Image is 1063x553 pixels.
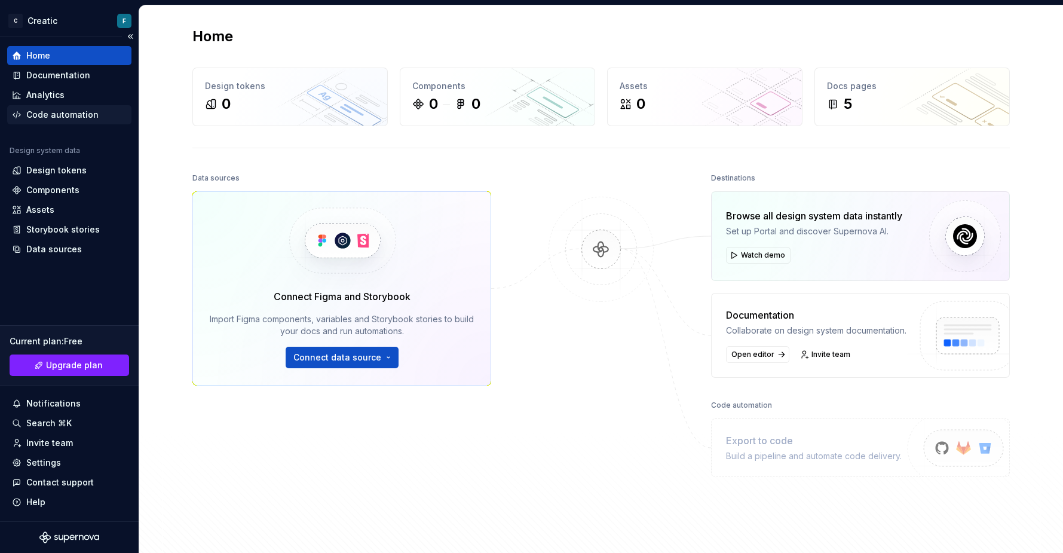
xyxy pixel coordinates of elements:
div: Browse all design system data instantly [726,209,902,223]
div: Help [26,496,45,508]
button: Notifications [7,394,131,413]
div: Code automation [711,397,772,414]
div: C [8,14,23,28]
div: Docs pages [827,80,997,92]
div: Collaborate on design system documentation. [726,325,906,337]
button: Contact support [7,473,131,492]
div: 0 [222,94,231,114]
div: Settings [26,457,61,469]
button: Connect data source [286,347,399,368]
div: Notifications [26,398,81,410]
button: Search ⌘K [7,414,131,433]
div: 5 [844,94,852,114]
div: Build a pipeline and automate code delivery. [726,450,902,462]
span: Open editor [731,350,774,359]
div: Home [26,50,50,62]
div: Data sources [26,243,82,255]
span: Invite team [811,350,850,359]
a: Design tokens [7,161,131,180]
a: Invite team [7,433,131,453]
button: Upgrade plan [10,355,129,376]
div: Set up Portal and discover Supernova AI. [726,225,902,237]
div: Assets [620,80,790,92]
a: Assets [7,200,131,219]
a: Documentation [7,66,131,85]
div: Destinations [711,170,755,187]
span: Upgrade plan [46,359,103,371]
div: Assets [26,204,54,216]
div: Invite team [26,437,73,449]
a: Design tokens0 [192,68,388,126]
a: Assets0 [607,68,802,126]
div: Documentation [726,308,906,322]
a: Open editor [726,346,789,363]
button: CCreaticF [2,8,136,33]
svg: Supernova Logo [39,531,99,543]
div: 0 [429,94,438,114]
a: Docs pages5 [814,68,1010,126]
h2: Home [192,27,233,46]
div: 0 [471,94,480,114]
div: Documentation [26,69,90,81]
a: Components [7,181,131,200]
div: Import Figma components, variables and Storybook stories to build your docs and run automations. [210,313,474,337]
div: Current plan : Free [10,335,129,347]
div: F [122,16,126,26]
a: Invite team [797,346,856,363]
a: Home [7,46,131,65]
span: Watch demo [741,250,785,260]
div: Storybook stories [26,224,100,236]
a: Analytics [7,85,131,105]
div: Design system data [10,146,80,155]
a: Code automation [7,105,131,124]
div: Components [412,80,583,92]
a: Data sources [7,240,131,259]
div: Design tokens [205,80,375,92]
button: Help [7,493,131,512]
a: Components00 [400,68,595,126]
div: Connect Figma and Storybook [274,289,411,304]
div: Search ⌘K [26,417,72,429]
span: Connect data source [293,352,381,363]
a: Storybook stories [7,220,131,239]
div: Contact support [26,476,94,488]
div: 0 [636,94,645,114]
div: Creatic [27,15,57,27]
div: Analytics [26,89,65,101]
div: Code automation [26,109,99,121]
button: Collapse sidebar [122,28,139,45]
div: Design tokens [26,164,87,176]
div: Data sources [192,170,240,187]
div: Components [26,184,79,196]
div: Export to code [726,433,902,448]
button: Watch demo [726,247,791,264]
a: Settings [7,453,131,472]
